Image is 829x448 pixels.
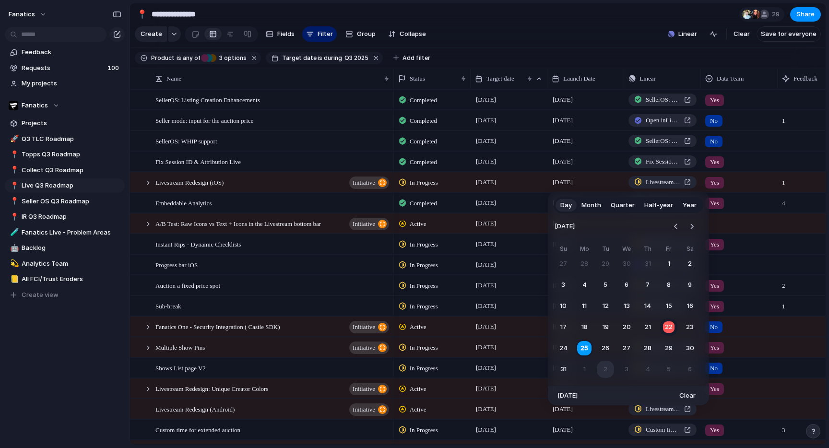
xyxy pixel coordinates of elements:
button: Friday, August 1st, 2025 [660,255,677,272]
span: [DATE] [555,216,575,237]
th: Monday [576,245,593,255]
button: Monday, August 18th, 2025 [576,318,593,336]
button: Friday, August 29th, 2025 [660,340,677,357]
button: Friday, August 15th, 2025 [660,297,677,315]
button: Friday, August 8th, 2025 [660,276,677,294]
span: [DATE] [557,391,578,401]
button: Day [556,198,577,213]
span: Quarter [611,200,635,210]
button: Saturday, September 6th, 2025 [681,361,699,378]
th: Tuesday [597,245,614,255]
button: Sunday, August 10th, 2025 [555,297,572,315]
table: August 2025 [555,245,699,378]
button: Tuesday, August 26th, 2025 [597,340,614,357]
th: Sunday [555,245,572,255]
span: Month [581,200,601,210]
th: Wednesday [618,245,635,255]
button: Wednesday, July 30th, 2025 [618,255,635,272]
button: Wednesday, August 27th, 2025 [618,340,635,357]
span: Year [683,200,697,210]
button: Today, Friday, August 22nd, 2025 [660,318,677,336]
button: Thursday, September 4th, 2025 [639,361,656,378]
button: Wednesday, August 13th, 2025 [618,297,635,315]
button: Saturday, August 9th, 2025 [681,276,699,294]
span: Day [560,200,572,210]
button: Wednesday, August 20th, 2025 [618,318,635,336]
button: Saturday, August 16th, 2025 [681,297,699,315]
button: Sunday, July 27th, 2025 [555,255,572,272]
button: Monday, August 11th, 2025 [576,297,593,315]
button: Thursday, August 21st, 2025 [639,318,656,336]
button: Monday, September 1st, 2025 [576,361,593,378]
button: Monday, July 28th, 2025 [576,255,593,272]
button: Tuesday, September 2nd, 2025 [597,361,614,378]
button: Wednesday, August 6th, 2025 [618,276,635,294]
button: Quarter [606,198,640,213]
button: Month [577,198,606,213]
button: Monday, August 4th, 2025 [576,276,593,294]
button: Thursday, August 7th, 2025 [639,276,656,294]
button: Half-year [640,198,678,213]
button: Wednesday, September 3rd, 2025 [618,361,635,378]
button: Saturday, August 30th, 2025 [681,340,699,357]
button: Saturday, August 23rd, 2025 [681,318,699,336]
th: Thursday [639,245,656,255]
button: Tuesday, August 12th, 2025 [597,297,614,315]
button: Friday, September 5th, 2025 [660,361,677,378]
button: Thursday, August 14th, 2025 [639,297,656,315]
button: Tuesday, July 29th, 2025 [597,255,614,272]
button: Sunday, August 24th, 2025 [555,340,572,357]
button: Sunday, August 3rd, 2025 [555,276,572,294]
span: Half-year [644,200,673,210]
th: Saturday [681,245,699,255]
th: Friday [660,245,677,255]
button: Tuesday, August 5th, 2025 [597,276,614,294]
span: Clear [679,391,696,401]
button: Thursday, July 31st, 2025 [639,255,656,272]
button: Monday, August 25th, 2025, selected [576,340,593,357]
button: Saturday, August 2nd, 2025 [681,255,699,272]
button: Sunday, August 17th, 2025 [555,318,572,336]
button: Go to the Next Month [685,220,699,233]
button: Go to the Previous Month [669,220,683,233]
button: Thursday, August 28th, 2025 [639,340,656,357]
button: Year [678,198,701,213]
button: Sunday, August 31st, 2025 [555,361,572,378]
button: Clear [675,389,699,402]
button: Tuesday, August 19th, 2025 [597,318,614,336]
